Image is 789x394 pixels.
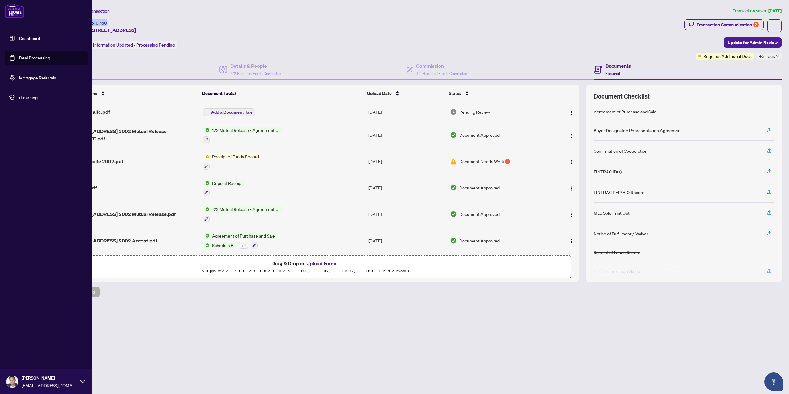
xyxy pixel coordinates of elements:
img: Document Status [450,184,457,191]
img: Document Status [450,132,457,138]
img: Profile Icon [6,376,18,388]
td: [DATE] [366,122,448,148]
img: Logo [569,110,574,115]
span: Document Needs Work [459,158,504,165]
button: Status IconDeposit Receipt [203,180,245,196]
p: Supported files include .PDF, .JPG, .JPEG, .PNG under 25 MB [43,267,567,275]
span: [STREET_ADDRESS] 2002 Accept.pdf [71,237,157,244]
div: Confirmation of Cooperation [594,148,648,154]
button: Update for Admin Review [724,37,782,48]
div: + 1 [239,242,248,249]
td: [DATE] [366,102,448,122]
img: Status Icon [203,206,210,213]
span: 2002-[STREET_ADDRESS] [76,26,136,34]
span: Document Approved [459,132,500,138]
span: [PERSON_NAME] [22,375,77,381]
img: Logo [569,239,574,244]
th: Document Tag(s) [200,85,365,102]
div: FINTRAC ID(s) [594,168,622,175]
span: Status [449,90,461,97]
span: [EMAIL_ADDRESS][DOMAIN_NAME] [22,382,77,389]
img: Status Icon [203,153,210,160]
button: Logo [566,107,576,117]
span: rLearning [19,94,83,101]
span: Upload Date [367,90,392,97]
span: Schedule B [210,242,236,249]
img: Status Icon [203,180,210,186]
span: plus [206,111,209,114]
img: logo [5,3,24,18]
span: Drag & Drop orUpload FormsSupported files include .PDF, .JPG, .JPEG, .PNG under25MB [40,256,571,278]
a: Deal Processing [19,55,50,61]
span: 122 Mutual Release - Agreement of Purchase and Sale [210,206,283,213]
button: Logo [566,183,576,193]
span: Update for Admin Review [728,38,778,47]
button: Add a Document Tag [203,108,255,116]
img: Document Status [450,158,457,165]
button: Logo [566,209,576,219]
h4: Commission [416,62,467,70]
div: Agreement of Purchase and Sale [594,108,656,115]
article: Transaction saved [DATE] [733,7,782,14]
img: Document Status [450,237,457,244]
td: [DATE] [366,148,448,175]
td: [DATE] [366,227,448,254]
span: Document Checklist [594,92,650,101]
span: Information Updated - Processing Pending [93,42,175,48]
th: Upload Date [365,85,446,102]
img: Document Status [450,211,457,217]
span: Document Approved [459,184,500,191]
span: Agreement of Purchase and Sale [210,232,277,239]
span: [STREET_ADDRESS] 2002 Mutual Release EXECUTED.pdf [71,128,198,142]
button: Status Icon122 Mutual Release - Agreement of Purchase and Sale [203,206,283,222]
td: [DATE] [366,175,448,201]
span: View Transaction [77,8,110,14]
button: Open asap [764,372,783,391]
button: Transaction Communication2 [684,19,764,30]
button: Logo [566,130,576,140]
div: 1 [505,159,510,164]
img: Status Icon [203,232,210,239]
span: 2/2 Required Fields Completed [230,71,281,76]
div: MLS Sold Print Out [594,209,630,216]
span: 40760 [93,20,107,26]
span: ROF Metcalfe 2002.pdf [71,158,123,165]
th: (7) File Name [68,85,200,102]
span: +3 Tags [759,53,775,60]
span: ellipsis [772,24,777,28]
img: Status Icon [203,242,210,249]
span: Pending Review [459,108,490,115]
div: Notice of Fulfillment / Waiver [594,230,648,237]
button: Logo [566,236,576,246]
span: Required [605,71,620,76]
img: Logo [569,212,574,217]
span: [STREET_ADDRESS] 2002 Mutual Release.pdf [71,210,176,218]
button: Status IconAgreement of Purchase and SaleStatus IconSchedule B+1 [203,232,277,249]
span: 1/1 Required Fields Completed [416,71,467,76]
span: Add a Document Tag [211,110,252,114]
span: Receipt of Funds Record [210,153,261,160]
div: Status: [76,41,177,49]
img: Logo [569,133,574,138]
td: [DATE] [366,201,448,227]
h4: Documents [605,62,631,70]
button: Upload Forms [305,259,339,267]
div: Buyer Designated Representation Agreement [594,127,682,134]
a: Dashboard [19,35,40,41]
button: Status Icon122 Mutual Release - Agreement of Purchase and Sale [203,127,283,143]
img: Document Status [450,108,457,115]
button: Logo [566,156,576,166]
div: Transaction Communication [697,20,759,30]
span: Document Approved [459,237,500,244]
a: Mortgage Referrals [19,75,56,80]
div: FINTRAC PEP/HIO Record [594,189,644,196]
img: Status Icon [203,127,210,133]
span: Deposit Receipt [210,180,245,186]
img: Logo [569,160,574,165]
img: Logo [569,186,574,191]
div: 2 [753,22,759,27]
th: Status [446,85,548,102]
div: Receipt of Funds Record [594,249,640,256]
span: Requires Additional Docs [703,53,752,59]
